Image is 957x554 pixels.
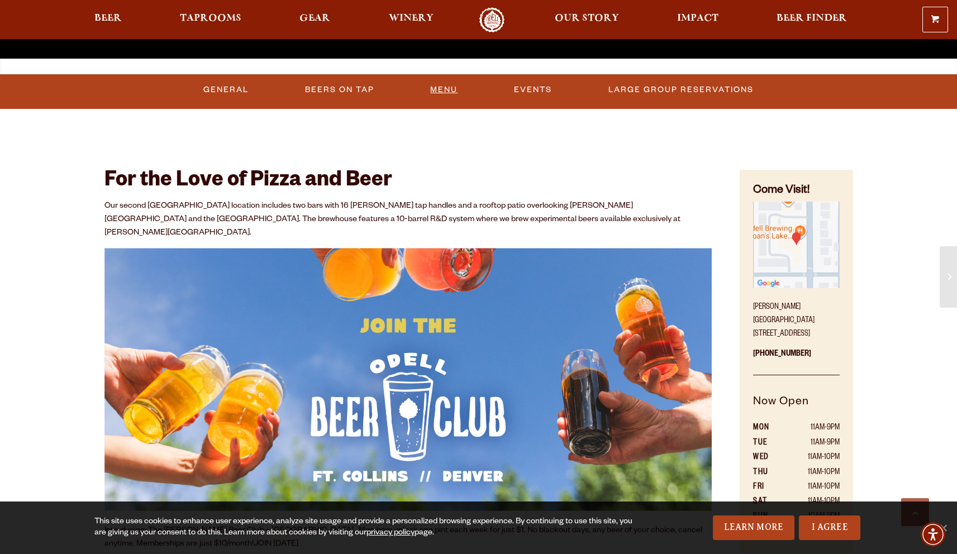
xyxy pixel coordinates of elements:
th: FRI [753,480,783,495]
a: Odell Home [471,7,513,32]
a: I Agree [799,515,860,540]
a: Gear [292,7,337,32]
td: 11AM-9PM [783,421,840,436]
span: Beer [94,14,122,23]
a: Large Group Reservations [604,77,758,103]
th: TUE [753,436,783,451]
h4: Come Visit! [753,183,839,199]
div: This site uses cookies to enhance user experience, analyze site usage and provide a personalized ... [94,517,635,539]
span: Gear [299,14,330,23]
a: privacy policy [366,529,415,538]
th: WED [753,451,783,465]
th: SAT [753,495,783,509]
a: Scroll to top [901,498,929,526]
a: Beer Finder [769,7,854,32]
span: Our Story [555,14,619,23]
a: Beers On Tap [301,77,379,103]
span: Winery [389,14,434,23]
a: Our Story [547,7,626,32]
h5: Now Open [753,394,839,422]
th: THU [753,466,783,480]
div: Accessibility Menu [921,522,945,547]
a: Beer [87,7,129,32]
p: [PHONE_NUMBER] [753,341,839,375]
a: Menu [426,77,462,103]
a: Taprooms [173,7,249,32]
a: Learn More [713,515,795,540]
a: Events [510,77,556,103]
td: 11AM-10PM [783,495,840,509]
img: Small thumbnail of location on map [753,202,839,288]
th: MON [753,421,783,436]
td: 11AM-10PM [783,480,840,495]
a: Find on Google Maps (opens in a new window) [753,283,839,292]
span: Beer Finder [777,14,847,23]
a: General [199,77,253,103]
span: Impact [677,14,718,23]
p: Our second [GEOGRAPHIC_DATA] location includes two bars with 16 [PERSON_NAME] tap handles and a r... [104,200,712,240]
span: Taprooms [180,14,241,23]
a: Winery [382,7,441,32]
td: 11AM-10PM [783,451,840,465]
td: 11AM-9PM [783,436,840,451]
td: 11AM-10PM [783,466,840,480]
a: Impact [670,7,726,32]
img: Odell Beer Club [104,248,712,512]
h2: For the Love of Pizza and Beer [104,170,712,194]
p: [PERSON_NAME][GEOGRAPHIC_DATA] [STREET_ADDRESS] [753,294,839,341]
